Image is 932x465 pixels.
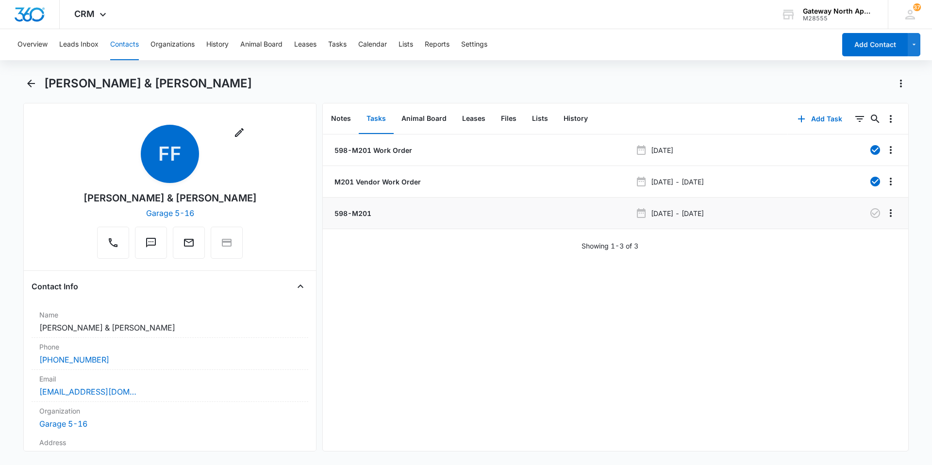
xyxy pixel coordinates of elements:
button: Overflow Menu [883,174,899,189]
p: [DATE] [651,145,673,155]
button: History [556,104,596,134]
button: Tasks [328,29,347,60]
span: FF [141,125,199,183]
div: notifications count [913,3,921,11]
button: Animal Board [394,104,454,134]
span: 37 [913,3,921,11]
p: Showing 1-3 of 3 [582,241,638,251]
label: Organization [39,406,300,416]
button: Overflow Menu [883,205,899,221]
a: 598-M201 Work Order [333,145,412,155]
a: Call [97,242,129,250]
a: 598-M201 [333,208,371,218]
div: Phone[PHONE_NUMBER] [32,338,308,370]
button: Text [135,227,167,259]
button: Overflow Menu [883,142,899,158]
div: account id [803,15,874,22]
button: Files [493,104,524,134]
span: CRM [74,9,95,19]
button: Filters [852,111,867,127]
button: Add Contact [842,33,908,56]
button: Organizations [150,29,195,60]
button: Leases [294,29,316,60]
a: [PHONE_NUMBER] [39,354,109,365]
label: Address [39,437,300,448]
button: Close [293,279,308,294]
label: Phone [39,342,300,352]
button: Settings [461,29,487,60]
button: Leads Inbox [59,29,99,60]
button: Tasks [359,104,394,134]
dd: [PERSON_NAME] & [PERSON_NAME] [39,322,300,333]
h4: Contact Info [32,281,78,292]
a: M201 Vendor Work Order [333,177,421,187]
button: Email [173,227,205,259]
button: Add Task [788,107,852,131]
div: Name[PERSON_NAME] & [PERSON_NAME] [32,306,308,338]
button: Overflow Menu [883,111,899,127]
a: [EMAIL_ADDRESS][DOMAIN_NAME] [39,386,136,398]
button: Reports [425,29,449,60]
button: Notes [323,104,359,134]
button: Overview [17,29,48,60]
a: Garage 5-16 [146,208,194,218]
a: Email [173,242,205,250]
h1: [PERSON_NAME] & [PERSON_NAME] [44,76,252,91]
div: account name [803,7,874,15]
div: OrganizationGarage 5-16 [32,402,308,433]
button: Back [23,76,38,91]
label: Email [39,374,300,384]
div: Email[EMAIL_ADDRESS][DOMAIN_NAME] [32,370,308,402]
button: Lists [524,104,556,134]
p: [DATE] - [DATE] [651,177,704,187]
button: History [206,29,229,60]
dd: --- [39,449,300,461]
button: Contacts [110,29,139,60]
a: Garage 5-16 [39,419,87,429]
div: [PERSON_NAME] & [PERSON_NAME] [83,191,257,205]
button: Actions [893,76,909,91]
button: Leases [454,104,493,134]
button: Lists [399,29,413,60]
p: [DATE] - [DATE] [651,208,704,218]
button: Animal Board [240,29,283,60]
button: Calendar [358,29,387,60]
button: Call [97,227,129,259]
label: Name [39,310,300,320]
a: Text [135,242,167,250]
button: Search... [867,111,883,127]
